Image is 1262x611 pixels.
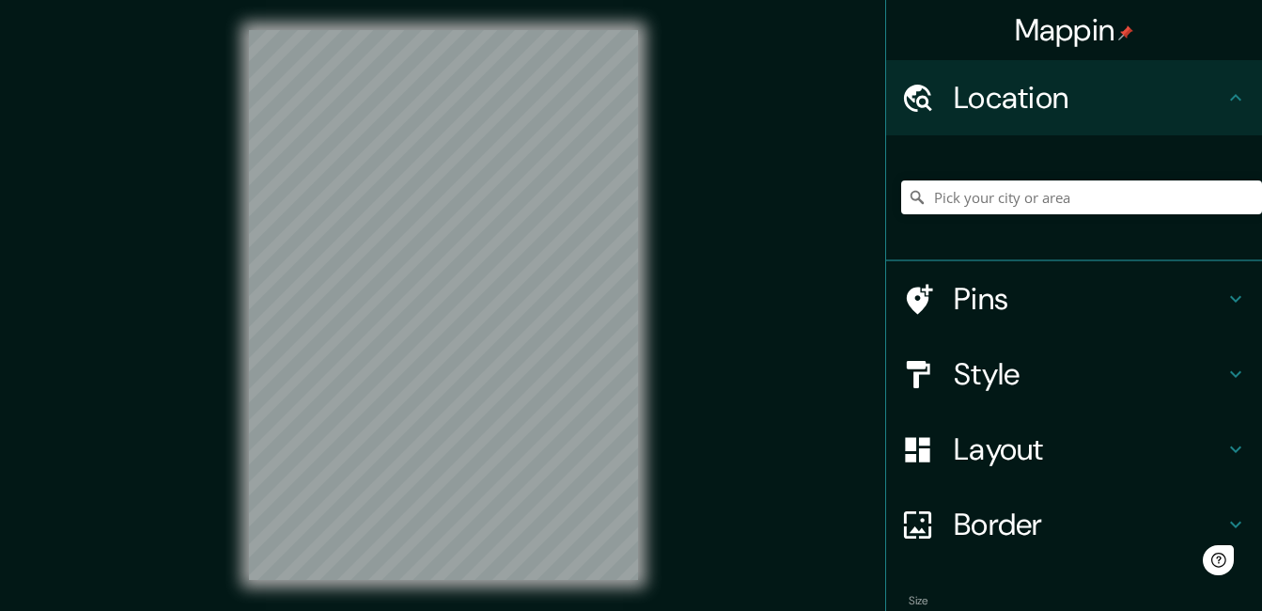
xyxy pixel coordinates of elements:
h4: Layout [954,431,1224,468]
div: Layout [886,412,1262,487]
h4: Pins [954,280,1224,318]
div: Pins [886,261,1262,337]
h4: Mappin [1015,11,1134,49]
div: Style [886,337,1262,412]
h4: Style [954,355,1224,393]
iframe: Help widget launcher [1095,538,1241,590]
div: Location [886,60,1262,135]
label: Size [909,593,928,609]
h4: Location [954,79,1224,117]
div: Border [886,487,1262,562]
h4: Border [954,506,1224,543]
input: Pick your city or area [901,180,1262,214]
img: pin-icon.png [1118,25,1133,40]
canvas: Map [249,30,638,580]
